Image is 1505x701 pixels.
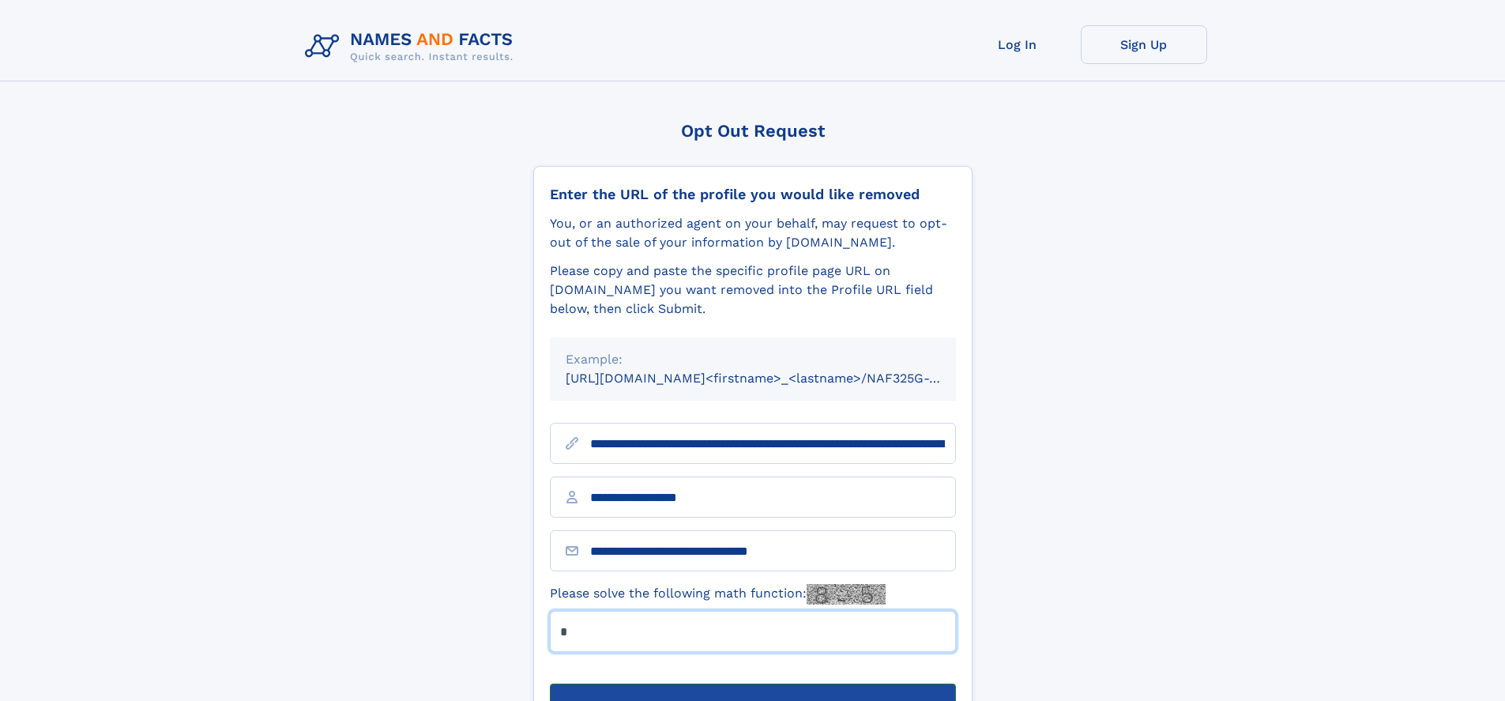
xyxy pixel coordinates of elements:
[566,371,986,386] small: [URL][DOMAIN_NAME]<firstname>_<lastname>/NAF325G-xxxxxxxx
[1081,25,1207,64] a: Sign Up
[550,214,956,252] div: You, or an authorized agent on your behalf, may request to opt-out of the sale of your informatio...
[550,584,886,605] label: Please solve the following math function:
[550,262,956,318] div: Please copy and paste the specific profile page URL on [DOMAIN_NAME] you want removed into the Pr...
[533,121,973,141] div: Opt Out Request
[299,25,526,68] img: Logo Names and Facts
[550,186,956,203] div: Enter the URL of the profile you would like removed
[566,350,940,369] div: Example:
[954,25,1081,64] a: Log In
